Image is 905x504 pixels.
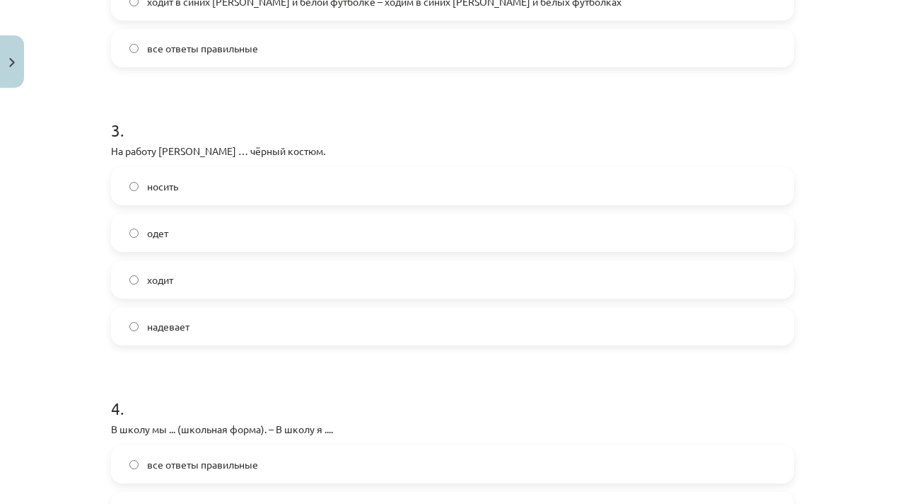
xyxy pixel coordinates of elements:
span: носить [147,179,178,194]
span: одет [147,226,168,241]
span: надевает [147,319,189,334]
span: все ответы правильные [147,41,258,56]
input: ходит [129,275,139,285]
p: В школу мы ... (школьная форма). – В школу я .... [111,422,794,437]
h1: 3 . [111,96,794,139]
h1: 4 . [111,374,794,418]
input: все ответы правильные [129,460,139,469]
input: все ответы правильные [129,44,139,53]
p: На работу [PERSON_NAME] … чёрный костюм. [111,144,794,159]
span: все ответы правильные [147,457,258,472]
input: надевает [129,322,139,331]
input: носить [129,182,139,191]
img: icon-close-lesson-0947bae3869378f0d4975bcd49f059093ad1ed9edebbc8119c70593378902aed.svg [9,58,15,67]
span: ходит [147,273,173,287]
input: одет [129,229,139,238]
